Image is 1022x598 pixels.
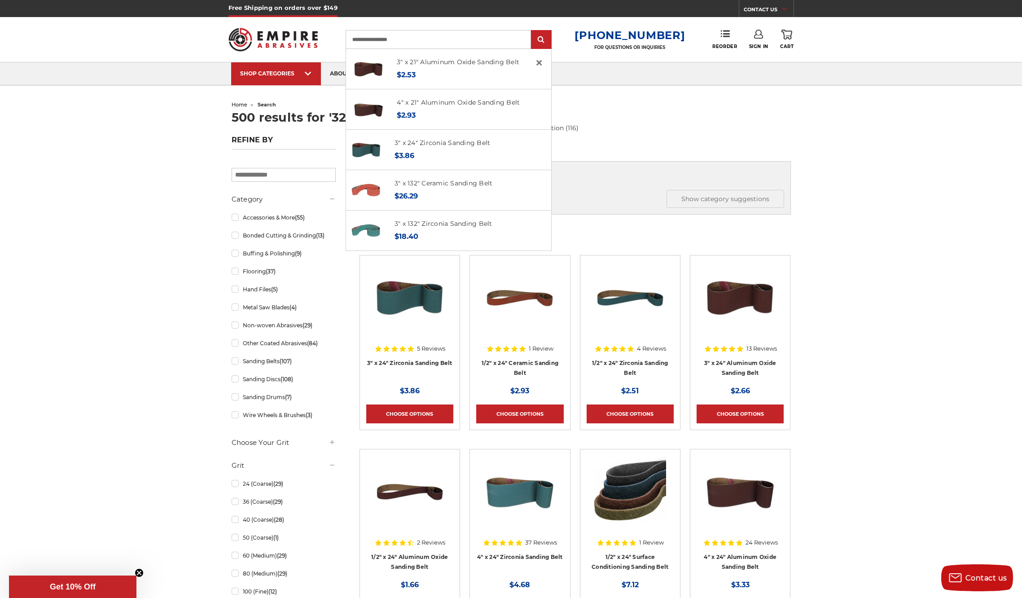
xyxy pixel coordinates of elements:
[395,220,492,228] a: 3" x 132" Zirconia Sanding Belt
[232,389,336,405] a: Sanding Drums
[295,250,302,257] span: (9)
[704,554,776,571] a: 4" x 24" Aluminum Oxide Sanding Belt
[525,540,557,545] span: 37 Reviews
[621,387,639,395] span: $2.51
[731,580,750,589] span: $3.33
[965,574,1007,582] span: Contact us
[746,346,777,352] span: 13 Reviews
[744,4,794,17] a: CONTACT US
[476,405,563,423] a: Choose Options
[395,139,491,147] a: 3" x 24" Zirconia Sanding Belt
[353,94,384,125] img: 4" x 21" Aluminum Oxide Sanding Belt
[417,540,445,545] span: 2 Reviews
[697,405,784,423] a: Choose Options
[397,70,416,79] span: $2.53
[289,304,297,311] span: (4)
[232,194,336,205] h5: Category
[228,22,318,57] img: Empire Abrasives
[535,54,543,71] span: ×
[232,101,247,108] span: home
[592,360,668,377] a: 1/2" x 24" Zirconia Sanding Belt
[232,210,336,225] a: Accessories & More
[232,371,336,387] a: Sanding Discs
[366,405,453,423] a: Choose Options
[476,262,563,349] a: 1/2" x 24" Ceramic File Belt
[697,456,784,543] a: 4" x 24" Aluminum Oxide Sanding Belt
[232,437,336,448] h5: Choose Your Grit
[366,456,453,543] a: 1/2" x 24" Aluminum Oxide File Belt
[232,281,336,297] a: Hand Files
[704,262,776,334] img: 3" x 24" Aluminum Oxide Sanding Belt
[271,286,278,293] span: (5)
[232,264,336,279] a: Flooring
[397,98,520,106] a: 4" x 21" Aluminum Oxide Sanding Belt
[295,214,305,221] span: (55)
[712,30,737,49] a: Reorder
[285,394,292,400] span: (7)
[667,190,784,208] button: Show category suggestions
[232,228,336,243] a: Bonded Cutting & Grinding
[316,232,325,239] span: (13)
[232,299,336,315] a: Metal Saw Blades
[232,136,336,149] h5: Refine by
[780,30,794,49] a: Cart
[266,268,276,275] span: (37)
[592,554,668,571] a: 1/2" x 24" Surface Conditioning Sanding Belt
[529,346,553,352] span: 1 Review
[232,246,336,261] a: Buffing & Polishing
[697,262,784,349] a: 3" x 24" Aluminum Oxide Sanding Belt
[395,232,418,241] span: $18.40
[395,179,493,187] a: 3" x 132" Ceramic Sanding Belt
[273,480,283,487] span: (29)
[351,215,382,246] img: 3" x 132" Zirconia Sanding Belt
[395,151,414,160] span: $3.86
[374,262,446,334] img: 3" x 24" Zirconia Sanding Belt
[477,554,563,560] a: 4" x 24" Zirconia Sanding Belt
[232,530,336,545] a: 50 (Coarse)
[280,358,292,365] span: (107)
[240,70,312,77] div: SHOP CATEGORIES
[371,554,448,571] a: 1/2" x 24" Aluminum Oxide Sanding Belt
[232,353,336,369] a: Sanding Belts
[351,175,382,206] img: 3" x 132" Ceramic Sanding Belt
[532,31,550,49] input: Submit
[532,56,546,70] a: Close
[594,262,666,334] img: 1/2" x 24" Zirconia File Belt
[400,387,420,395] span: $3.86
[258,101,276,108] span: search
[575,29,685,42] a: [PHONE_NUMBER]
[303,322,312,329] span: (29)
[232,111,791,123] h1: 500 results for '32x1 sand belt 24 grip'
[273,498,283,505] span: (29)
[746,540,778,545] span: 24 Reviews
[281,376,293,383] span: (108)
[510,387,529,395] span: $2.93
[232,566,336,581] a: 80 (Medium)
[749,44,768,49] span: Sign In
[397,58,519,66] a: 3" x 21" Aluminum Oxide Sanding Belt
[9,576,136,598] div: Get 10% OffClose teaser
[594,456,666,528] img: Surface Conditioning Sanding Belts
[484,456,556,528] img: 4" x 24" Zirconia Sanding Belt
[232,494,336,510] a: 36 (Coarse)
[367,360,452,366] a: 3" x 24" Zirconia Sanding Belt
[232,512,336,528] a: 40 (Coarse)
[587,405,674,423] a: Choose Options
[587,456,674,543] a: Surface Conditioning Sanding Belts
[274,516,284,523] span: (28)
[587,262,674,349] a: 1/2" x 24" Zirconia File Belt
[50,582,96,591] span: Get 10% Off
[401,580,419,589] span: $1.66
[366,168,784,177] div: Did you mean:
[232,335,336,351] a: Other Coated Abrasives
[417,346,445,352] span: 5 Reviews
[731,387,750,395] span: $2.66
[941,564,1013,591] button: Contact us
[575,44,685,50] p: FOR QUESTIONS OR INQUIRIES
[366,190,784,208] h5: Categories
[232,407,336,423] a: Wire Wheels & Brushes
[397,111,416,119] span: $2.93
[374,456,446,528] img: 1/2" x 24" Aluminum Oxide File Belt
[482,360,559,377] a: 1/2" x 24" Ceramic Sanding Belt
